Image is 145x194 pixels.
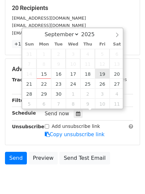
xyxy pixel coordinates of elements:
[12,4,133,12] h5: 20 Recipients
[66,69,80,79] span: September 17, 2025
[95,69,109,79] span: September 19, 2025
[45,132,105,138] a: Copy unsubscribe link
[52,123,100,130] label: Add unsubscribe link
[22,79,37,89] span: September 21, 2025
[95,42,109,47] span: Fri
[80,79,95,89] span: September 25, 2025
[36,49,51,59] span: September 1, 2025
[95,49,109,59] span: September 5, 2025
[5,152,27,164] a: Send
[12,23,86,28] small: [EMAIL_ADDRESS][DOMAIN_NAME]
[66,79,80,89] span: September 24, 2025
[12,124,44,129] strong: Unsubscribe
[51,42,66,47] span: Tue
[36,89,51,99] span: September 29, 2025
[80,89,95,99] span: October 2, 2025
[109,79,124,89] span: September 27, 2025
[12,77,34,82] strong: Tracking
[51,69,66,79] span: September 16, 2025
[109,99,124,109] span: October 11, 2025
[112,162,145,194] iframe: Chat Widget
[12,65,133,73] h5: Advanced
[109,49,124,59] span: September 6, 2025
[66,89,80,99] span: October 1, 2025
[66,59,80,69] span: September 10, 2025
[22,59,37,69] span: September 7, 2025
[36,42,51,47] span: Mon
[79,31,103,38] input: Year
[80,42,95,47] span: Thu
[66,49,80,59] span: September 3, 2025
[51,89,66,99] span: September 30, 2025
[29,152,58,164] a: Preview
[95,99,109,109] span: October 10, 2025
[22,49,37,59] span: August 31, 2025
[45,111,69,117] span: Send now
[36,79,51,89] span: September 22, 2025
[51,49,66,59] span: September 2, 2025
[109,69,124,79] span: September 20, 2025
[22,89,37,99] span: September 28, 2025
[36,59,51,69] span: September 8, 2025
[109,59,124,69] span: September 13, 2025
[109,42,124,47] span: Sat
[12,110,36,116] strong: Schedule
[66,42,80,47] span: Wed
[95,79,109,89] span: September 26, 2025
[59,152,110,164] a: Send Test Email
[12,98,29,103] strong: Filters
[22,42,37,47] span: Sun
[51,59,66,69] span: September 9, 2025
[12,16,86,21] small: [EMAIL_ADDRESS][DOMAIN_NAME]
[51,79,66,89] span: September 23, 2025
[36,99,51,109] span: October 6, 2025
[12,31,86,36] small: [EMAIL_ADDRESS][DOMAIN_NAME]
[80,69,95,79] span: September 18, 2025
[95,89,109,99] span: October 3, 2025
[51,99,66,109] span: October 7, 2025
[80,49,95,59] span: September 4, 2025
[36,69,51,79] span: September 15, 2025
[22,69,37,79] span: September 14, 2025
[80,59,95,69] span: September 11, 2025
[66,99,80,109] span: October 8, 2025
[95,59,109,69] span: September 12, 2025
[12,40,40,48] a: +17 more
[22,99,37,109] span: October 5, 2025
[109,89,124,99] span: October 4, 2025
[80,99,95,109] span: October 9, 2025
